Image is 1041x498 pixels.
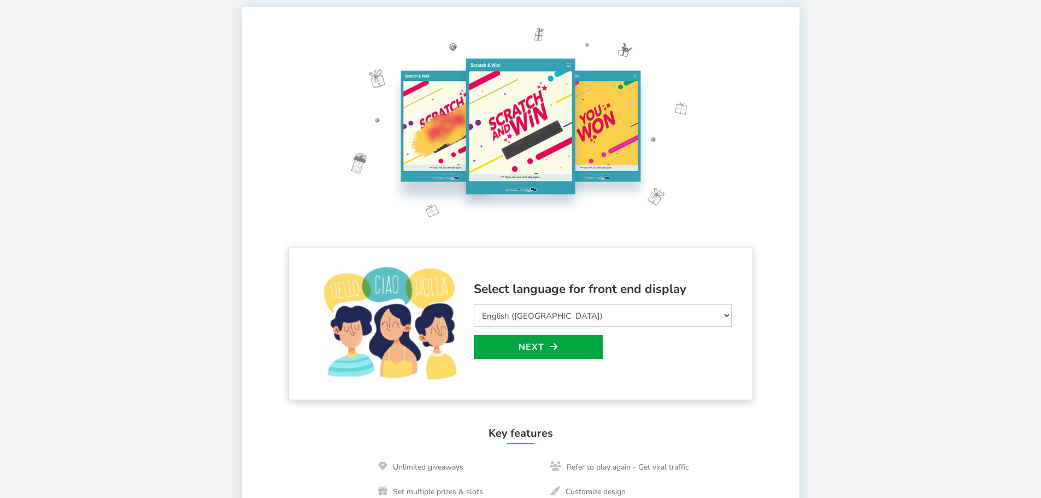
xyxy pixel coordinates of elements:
[370,455,472,479] li: Unlimited giveaways
[542,455,697,479] li: Refer to play again - Get viral traffic
[474,335,603,359] a: Next
[317,18,724,234] img: Scratch and Win
[474,283,732,296] h3: Select language for front end display
[317,265,466,383] img: language
[242,427,799,444] h4: Key features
